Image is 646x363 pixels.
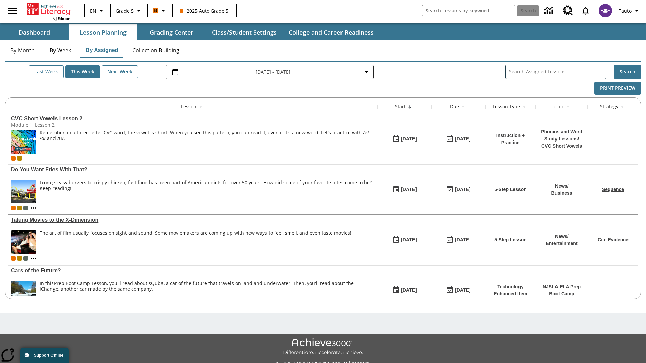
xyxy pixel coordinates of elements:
img: Panel in front of the seats sprays water mist to the happy audience at a 4DX-equipped theater. [11,230,36,254]
input: search field [422,5,515,16]
p: NJSLA-ELA Prep Boot Camp [539,283,584,297]
div: OL 2025 Auto Grade 6 [23,256,28,261]
p: 5-Step Lesson [494,186,527,193]
button: Sort [406,103,414,111]
div: From greasy burgers to crispy chicken, fast food has been part of American diets for over 50 year... [40,180,374,191]
div: [DATE] [455,185,470,194]
button: Print Preview [594,82,641,95]
button: Grading Center [138,24,205,40]
button: Open side menu [3,1,23,21]
div: Lesson [181,103,196,110]
button: Select a new avatar [595,2,616,19]
div: [DATE] [401,135,417,143]
div: In this Prep Boot Camp Lesson, you'll read about sQuba, a car of the future that travels on land ... [40,281,374,304]
div: [DATE] [455,286,470,294]
img: Achieve3000 Differentiate Accelerate Achieve [283,338,363,356]
button: Search [614,65,641,79]
p: CVC Short Vowels [539,143,584,150]
a: Cite Evidence [598,237,629,242]
div: Start [395,103,406,110]
button: 08/25/25: Last day the lesson can be accessed [444,133,473,146]
div: [DATE] [401,286,417,294]
p: Technology Enhanced Item [489,283,532,297]
span: Grade 5 [116,7,134,14]
button: Collection Building [127,42,185,58]
div: [DATE] [401,236,417,244]
span: 2025 Auto Grade 5 [180,7,228,14]
a: Notifications [577,2,595,19]
div: CVC Short Vowels Lesson 2 [11,116,374,122]
div: Due [450,103,459,110]
span: Support Offline [34,353,63,358]
div: Current Class [11,156,16,161]
button: 08/24/25: Last day the lesson can be accessed [444,183,473,196]
div: [DATE] [455,135,470,143]
button: By Assigned [80,42,123,58]
button: Select the date range menu item [169,68,371,76]
p: Instruction + Practice [489,132,532,146]
button: Dashboard [1,24,68,40]
button: Boost Class color is orange. Change class color [150,5,170,17]
p: The art of film usually focuses on sight and sound. Some moviemakers are coming up with new ways ... [40,230,351,236]
button: 08/22/25: First time the lesson was available [390,284,419,297]
p: News / [546,233,577,240]
img: One of the first McDonald's stores, with the iconic red sign and golden arches. [11,180,36,203]
img: avatar image [599,4,612,17]
span: EN [90,7,96,14]
button: Profile/Settings [616,5,643,17]
button: Sort [618,103,626,111]
button: Sort [459,103,467,111]
a: Data Center [540,2,559,20]
div: From greasy burgers to crispy chicken, fast food has been part of American diets for over 50 year... [40,180,374,203]
button: Show more classes [29,254,37,263]
span: NJ Edition [52,16,70,21]
div: Topic [552,103,564,110]
testabrev: Prep Boot Camp Lesson, you'll read about sQuba, a car of the future that travels on land and unde... [40,280,354,292]
div: [DATE] [455,236,470,244]
span: Current Class [11,206,16,210]
a: Do You Want Fries With That?, Lessons [11,167,374,173]
div: Cars of the Future? [11,268,374,274]
div: Module 1: Lesson 2 [11,122,112,128]
span: [DATE] - [DATE] [256,68,290,75]
div: New 2025 class [17,156,22,161]
div: Strategy [600,103,618,110]
p: Business [551,190,572,197]
a: CVC Short Vowels Lesson 2, Lessons [11,116,374,122]
button: 08/24/25: Last day the lesson can be accessed [444,234,473,246]
a: Taking Movies to the X-Dimension, Lessons [11,217,374,223]
button: Last Week [29,65,64,78]
button: Sort [520,103,528,111]
button: Sort [564,103,572,111]
div: Remember, in a three letter CVC word, the vowel is short. When you see this pattern, you can read... [40,130,374,154]
button: 08/25/25: First time the lesson was available [390,133,419,146]
span: B [154,6,157,15]
div: Home [27,2,70,21]
img: High-tech automobile treading water. [11,281,36,304]
div: New 2025 class [17,256,22,261]
a: Cars of the Future? , Lessons [11,268,374,274]
button: Lesson Planning [69,24,137,40]
div: New 2025 class [17,206,22,210]
button: College and Career Readiness [283,24,379,40]
a: Home [27,3,70,16]
button: Sort [196,103,205,111]
div: The art of film usually focuses on sight and sound. Some moviemakers are coming up with new ways ... [40,230,351,254]
p: Entertainment [546,240,577,247]
div: Taking Movies to the X-Dimension [11,217,374,223]
button: Class/Student Settings [207,24,282,40]
span: Tauto [619,7,632,14]
button: This Week [65,65,100,78]
button: Show more classes [29,204,37,212]
p: 5-Step Lesson [494,236,527,243]
div: OL 2025 Auto Grade 6 [23,206,28,210]
button: Support Offline [20,348,69,363]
